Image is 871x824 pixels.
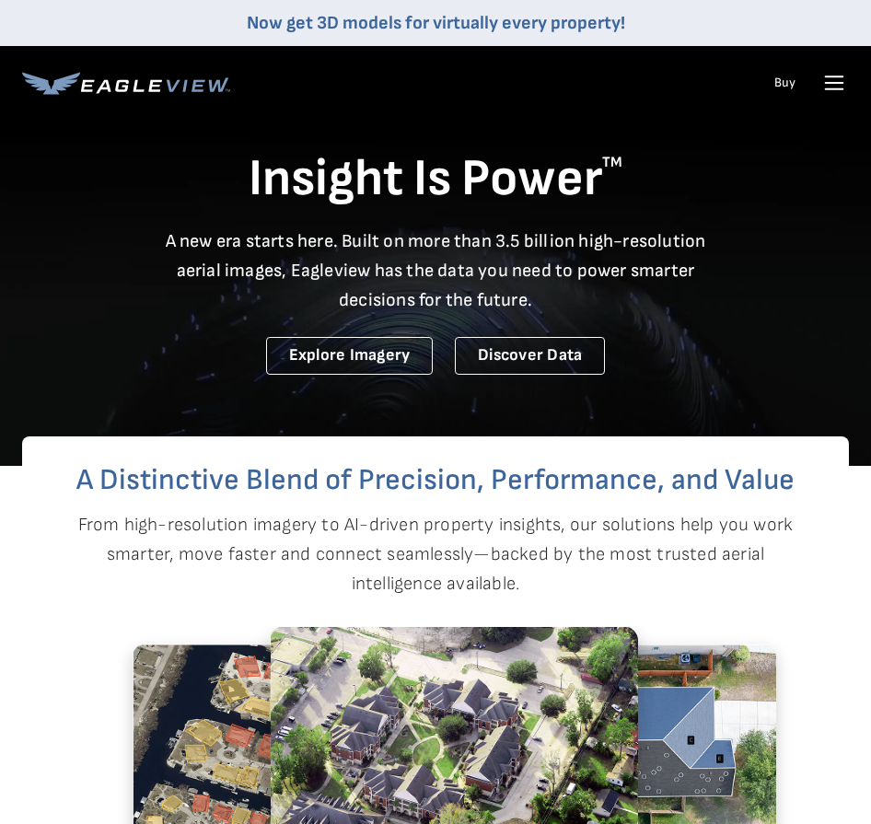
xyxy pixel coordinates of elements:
h1: Insight Is Power [22,147,849,212]
a: Now get 3D models for virtually every property! [247,12,625,34]
a: Discover Data [455,337,605,375]
a: Buy [774,75,796,91]
a: Explore Imagery [266,337,434,375]
p: From high-resolution imagery to AI-driven property insights, our solutions help you work smarter,... [41,510,830,598]
p: A new era starts here. Built on more than 3.5 billion high-resolution aerial images, Eagleview ha... [154,226,717,315]
h2: A Distinctive Blend of Precision, Performance, and Value [22,466,849,495]
sup: TM [602,154,622,171]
